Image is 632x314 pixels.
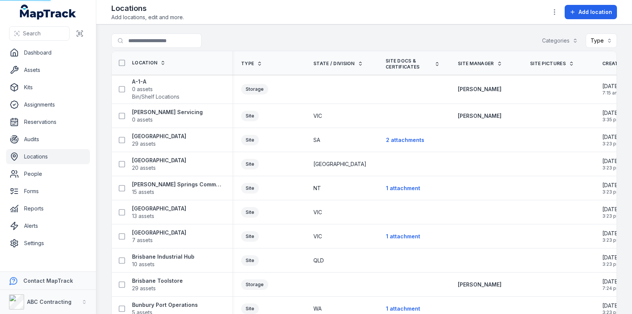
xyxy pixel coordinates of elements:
a: Site Docs & Certificates [386,58,440,70]
span: Add location [579,8,612,16]
a: Alerts [6,218,90,233]
strong: [GEOGRAPHIC_DATA] [132,157,186,164]
a: [PERSON_NAME] Springs Commercial Hub15 assets [132,181,223,196]
time: 01/07/2025, 7:15:11 am [602,82,620,96]
span: 0 assets [132,85,153,93]
a: Locations [6,149,90,164]
span: Search [23,30,41,37]
time: 05/02/2025, 3:23:04 pm [602,254,620,267]
strong: ABC Contracting [27,299,71,305]
strong: A-1-A [132,78,179,85]
a: Assignments [6,97,90,112]
span: 7 assets [132,236,153,244]
time: 05/02/2025, 3:23:04 pm [602,230,620,243]
a: Forms [6,184,90,199]
span: 10 assets [132,261,155,268]
strong: [GEOGRAPHIC_DATA] [132,133,186,140]
a: A-1-A0 assetsBin/Shelf Locations [132,78,179,101]
div: Site [241,303,259,314]
div: Site [241,207,259,218]
span: [GEOGRAPHIC_DATA] [313,160,366,168]
span: 0 assets [132,116,153,123]
div: Storage [241,279,268,290]
span: [DATE] [602,278,620,285]
span: 3:23 pm [602,261,620,267]
span: QLD [313,257,324,264]
span: State / Division [313,61,355,67]
strong: [GEOGRAPHIC_DATA] [132,205,186,212]
time: 05/02/2025, 3:23:04 pm [602,181,620,195]
a: Type [241,61,262,67]
time: 05/02/2025, 3:23:04 pm [602,206,620,219]
a: Kits [6,80,90,95]
div: Site [241,231,259,242]
span: WA [313,305,322,312]
span: [DATE] [602,181,620,189]
span: 7:15 am [602,90,620,96]
span: Bin/Shelf Locations [132,93,179,101]
span: [DATE] [602,109,620,117]
a: Site Manager [458,61,502,67]
a: Site pictures [530,61,574,67]
span: NT [313,184,321,192]
span: 13 assets [132,212,154,220]
span: VIC [313,112,322,120]
time: 05/02/2025, 3:23:04 pm [602,133,620,147]
a: Brisbane Industrial Hub10 assets [132,253,194,268]
strong: Bunbury Port Operations [132,301,198,309]
button: 1 attachment [386,229,421,244]
span: VIC [313,209,322,216]
span: Audits successfully created! [286,296,355,302]
a: Audits [6,132,90,147]
span: 3:23 pm [602,213,620,219]
span: 3:23 pm [602,237,620,243]
span: Location [132,60,157,66]
strong: Brisbane Industrial Hub [132,253,194,261]
a: Reports [6,201,90,216]
span: Site pictures [530,61,566,67]
span: 20 assets [132,164,156,172]
a: MapTrack [20,5,76,20]
a: State / Division [313,61,363,67]
button: 1 attachment [386,181,421,195]
div: Site [241,255,259,266]
a: Brisbane Toolstore29 assets [132,277,183,292]
div: Site [241,159,259,169]
a: [PERSON_NAME] [458,112,501,120]
a: [GEOGRAPHIC_DATA]20 assets [132,157,186,172]
a: [GEOGRAPHIC_DATA]13 assets [132,205,186,220]
span: [DATE] [602,206,620,213]
time: 30/06/2025, 3:35:12 pm [602,109,620,123]
span: Add locations, edit and more. [111,14,184,21]
div: Site [241,111,259,121]
span: 3:35 pm [602,117,620,123]
a: [PERSON_NAME] Servicing0 assets [132,108,203,123]
a: Reservations [6,114,90,130]
span: 7:24 pm [602,285,620,291]
div: Site [241,183,259,194]
span: VIC [313,233,322,240]
button: Categories [537,34,583,48]
a: [PERSON_NAME] [458,281,501,288]
span: Site Docs & Certificates [386,58,431,70]
span: [DATE] [602,82,620,90]
div: Storage [241,84,268,95]
a: Location [132,60,166,66]
span: 15 assets [132,188,154,196]
span: 3:23 pm [602,189,620,195]
span: Site Manager [458,61,494,67]
a: Settings [6,236,90,251]
strong: [PERSON_NAME] Springs Commercial Hub [132,181,223,188]
a: Dashboard [6,45,90,60]
span: 29 assets [132,140,156,148]
a: People [6,166,90,181]
div: Site [241,135,259,145]
a: [GEOGRAPHIC_DATA]29 assets [132,133,186,148]
span: 3:23 pm [602,165,620,171]
a: [PERSON_NAME] [458,85,501,93]
button: Search [9,26,70,41]
h2: Locations [111,3,184,14]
